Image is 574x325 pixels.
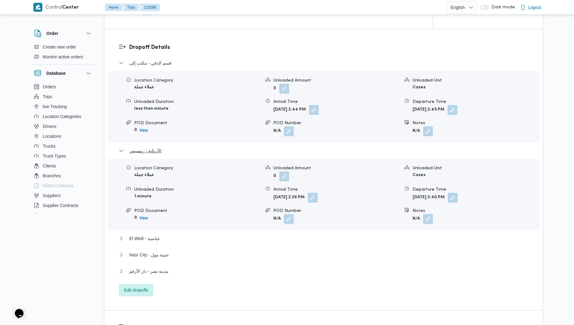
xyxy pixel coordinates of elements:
[119,235,529,242] button: El Weili - عباسية
[43,113,81,120] span: Location Categories
[32,161,95,171] button: Clients
[134,173,154,177] b: عملاء جملة
[413,129,420,133] b: N/A
[134,186,260,193] div: Unloaded Duration
[119,251,529,259] button: Nasr City - جنينة مول
[413,217,420,221] b: N/A
[413,173,426,177] b: Cases
[32,42,95,52] button: Create new order
[32,151,95,161] button: Truck Types
[129,147,161,154] span: الأزبكية - رمسيس
[29,42,97,64] div: Order
[413,99,539,105] div: Departure Time
[119,147,529,154] button: الأزبكية - رمسيس
[34,70,92,77] button: Database
[273,174,276,178] b: 0
[43,103,67,110] span: live Tracking
[134,120,260,126] div: POD Document
[43,142,55,150] span: Trucks
[6,300,26,319] iframe: chat widget
[134,107,169,111] b: less than minute
[119,284,153,296] button: Edit dropoffs
[413,195,445,199] b: [DATE] 2:40 PM
[43,123,56,130] span: Drivers
[413,165,539,171] div: Unloaded Unit
[46,70,66,77] h3: Database
[32,112,95,121] button: Location Categories
[134,194,152,198] b: 1 minute
[122,4,140,11] button: Trips
[32,191,95,200] button: Suppliers
[32,131,95,141] button: Locations
[43,43,76,51] span: Create new order
[124,286,148,294] span: Edit dropoffs
[32,171,95,181] button: Branches
[32,121,95,131] button: Drivers
[139,4,160,11] button: 123086
[273,165,400,171] div: Unloaded Amount
[32,210,95,220] button: Devices
[29,82,97,216] div: Database
[139,128,148,133] b: View
[43,182,74,189] span: Client Contracts
[413,85,426,89] b: Cases
[32,92,95,102] button: Trips
[273,108,306,112] b: [DATE] 2:44 PM
[43,172,61,179] span: Branches
[43,202,78,209] span: Supplier Contracts
[43,162,56,170] span: Clients
[32,82,95,92] button: Orders
[273,195,305,199] b: [DATE] 2:39 PM
[518,1,544,14] button: Logout
[129,235,160,242] span: El Weili - عباسية
[129,251,169,259] span: Nasr City - جنينة مول
[43,152,66,160] span: Truck Types
[105,4,123,11] button: Home
[43,192,61,199] span: Suppliers
[134,128,137,132] b: 0
[108,71,539,142] div: قسم الدقي - مكتب إلى
[137,214,150,222] button: View
[413,77,539,84] div: Unloaded Unit
[134,99,260,105] div: Unloaded Duration
[413,186,539,193] div: Departure Time
[32,52,95,62] button: Monitor active orders
[273,217,281,221] b: N/A
[46,30,58,37] h3: Order
[32,141,95,151] button: Trucks
[273,120,400,126] div: POD Number
[33,3,42,12] img: X8yXhbKr1z7QwAAAABJRU5ErkJggg==
[32,200,95,210] button: Supplier Contracts
[129,268,169,275] span: مدينة نصر - دار الأرقم
[134,77,260,84] div: Location Category
[119,59,529,67] button: قسم الدقي - مكتب إلى
[119,268,529,275] button: مدينة نصر - دار الأرقم
[413,108,444,112] b: [DATE] 2:45 PM
[134,216,137,220] b: 0
[273,208,400,214] div: POD Number
[273,129,281,133] b: N/A
[413,208,539,214] div: Notes
[34,30,92,37] button: Order
[273,77,400,84] div: Unloaded Amount
[62,5,79,10] b: Center
[134,85,154,89] b: عملاء جملة
[108,159,539,230] div: الأزبكية - رمسيس
[273,186,400,193] div: Arrival Time
[134,165,260,171] div: Location Category
[137,127,150,134] button: View
[43,212,58,219] span: Devices
[129,59,171,67] span: قسم الدقي - مكتب إلى
[43,53,83,61] span: Monitor active orders
[32,102,95,112] button: live Tracking
[489,5,515,10] span: Dark mode
[273,99,400,105] div: Arrival Time
[43,133,61,140] span: Locations
[413,120,539,126] div: Notes
[134,208,260,214] div: POD Document
[43,83,56,91] span: Orders
[139,216,148,220] b: View
[43,93,52,100] span: Trips
[273,86,276,90] b: 0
